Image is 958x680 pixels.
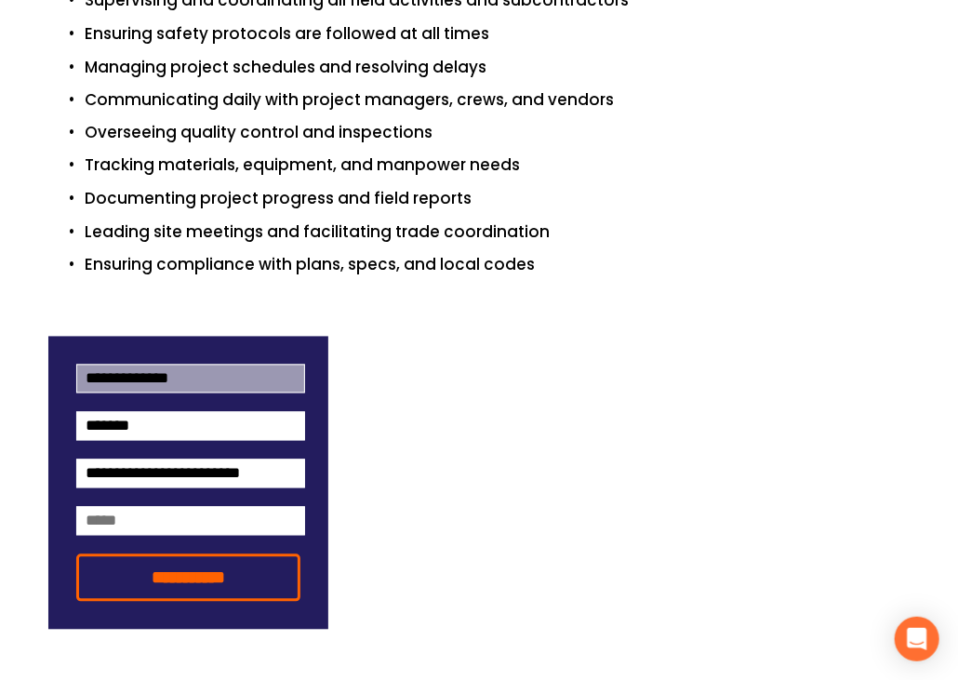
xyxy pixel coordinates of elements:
p: Managing project schedules and resolving delays [86,55,911,80]
p: Communicating daily with project managers, crews, and vendors [86,87,911,113]
p: Tracking materials, equipment, and manpower needs [86,153,911,179]
div: Open Intercom Messenger [895,617,939,661]
p: Overseeing quality control and inspections [86,121,911,146]
p: Leading site meetings and facilitating trade coordination [86,220,911,246]
p: Ensuring compliance with plans, specs, and local codes [86,253,911,278]
p: Ensuring safety protocols are followed at all times [86,21,911,47]
p: Documenting project progress and field reports [86,187,911,212]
